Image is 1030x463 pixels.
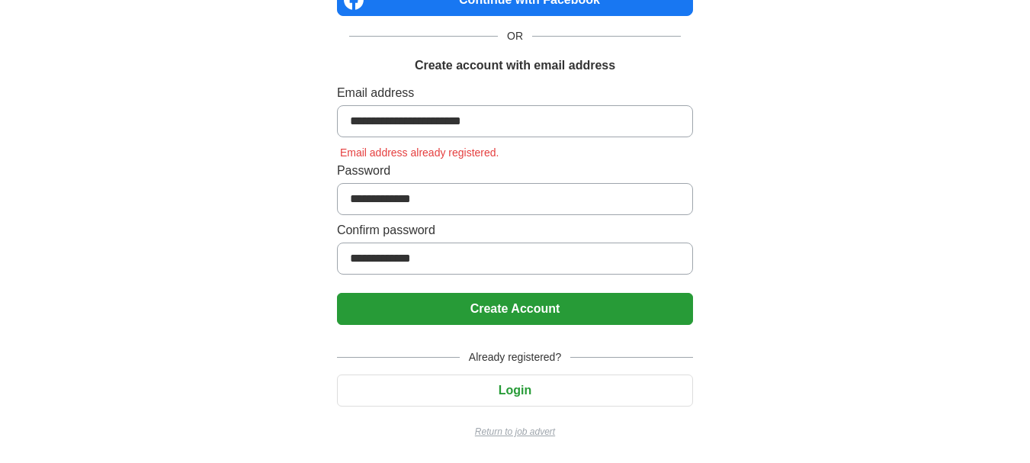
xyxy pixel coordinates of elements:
[337,384,693,397] a: Login
[337,375,693,407] button: Login
[337,84,693,102] label: Email address
[337,425,693,439] a: Return to job advert
[460,349,570,365] span: Already registered?
[337,221,693,240] label: Confirm password
[337,293,693,325] button: Create Account
[337,162,693,180] label: Password
[337,146,502,159] span: Email address already registered.
[415,56,615,75] h1: Create account with email address
[498,28,532,44] span: OR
